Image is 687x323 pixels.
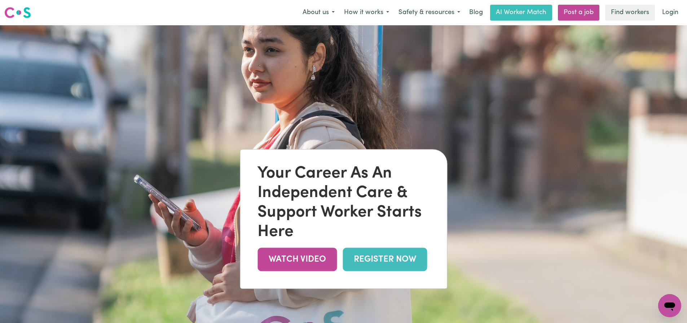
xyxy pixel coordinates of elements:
[257,164,430,242] div: Your Career As An Independent Care & Support Worker Starts Here
[339,5,394,20] button: How it works
[465,5,487,21] a: Blog
[4,6,31,19] img: Careseekers logo
[605,5,655,21] a: Find workers
[298,5,339,20] button: About us
[658,5,683,21] a: Login
[4,4,31,21] a: Careseekers logo
[257,248,337,271] a: WATCH VIDEO
[343,248,427,271] a: REGISTER NOW
[558,5,599,21] a: Post a job
[658,294,681,317] iframe: Button to launch messaging window
[490,5,552,21] a: AI Worker Match
[394,5,465,20] button: Safety & resources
